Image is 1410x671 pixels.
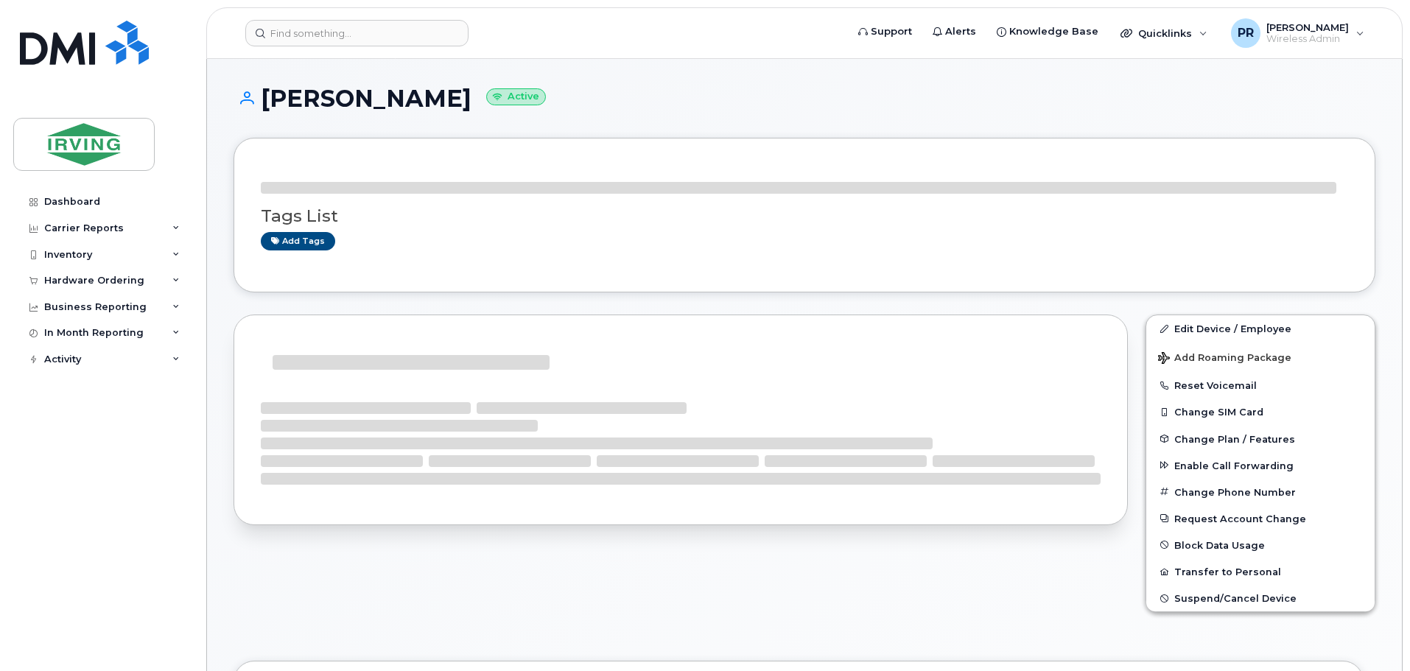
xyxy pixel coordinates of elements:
[1174,593,1297,604] span: Suspend/Cancel Device
[1146,585,1375,611] button: Suspend/Cancel Device
[1146,342,1375,372] button: Add Roaming Package
[234,85,1375,111] h1: [PERSON_NAME]
[1146,505,1375,532] button: Request Account Change
[261,232,335,250] a: Add tags
[1146,479,1375,505] button: Change Phone Number
[486,88,546,105] small: Active
[1146,558,1375,585] button: Transfer to Personal
[1146,452,1375,479] button: Enable Call Forwarding
[1146,315,1375,342] a: Edit Device / Employee
[1146,532,1375,558] button: Block Data Usage
[1174,433,1295,444] span: Change Plan / Features
[1146,426,1375,452] button: Change Plan / Features
[1158,352,1291,366] span: Add Roaming Package
[261,207,1348,225] h3: Tags List
[1174,460,1294,471] span: Enable Call Forwarding
[1146,398,1375,425] button: Change SIM Card
[1146,372,1375,398] button: Reset Voicemail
